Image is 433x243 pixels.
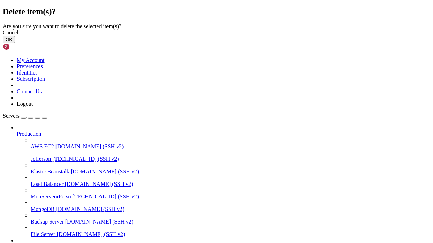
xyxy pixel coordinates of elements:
a: Load Balancer [DOMAIN_NAME] (SSH v2) [31,181,430,187]
a: Preferences [17,63,43,69]
button: OK [3,36,15,43]
a: Contact Us [17,88,42,94]
span: MongoDB [31,206,54,212]
span: Load Balancer [31,181,64,187]
span: Production [17,131,41,137]
li: Backup Server [DOMAIN_NAME] (SSH v2) [31,212,430,225]
span: Elastic Beanstalk [31,168,69,174]
span: [DOMAIN_NAME] (SSH v2) [65,219,134,225]
a: MonServeurPerso [TECHNICAL_ID] (SSH v2) [31,194,430,200]
span: Backup Server [31,219,64,225]
li: AWS EC2 [DOMAIN_NAME] (SSH v2) [31,137,430,150]
li: Elastic Beanstalk [DOMAIN_NAME] (SSH v2) [31,162,430,175]
a: Elastic Beanstalk [DOMAIN_NAME] (SSH v2) [31,168,430,175]
a: Backup Server [DOMAIN_NAME] (SSH v2) [31,219,430,225]
img: Shellngn [3,43,43,50]
div: Are you sure you want to delete the selected item(s)? [3,23,430,30]
a: Subscription [17,76,45,82]
span: [TECHNICAL_ID] (SSH v2) [73,194,139,199]
li: File Server [DOMAIN_NAME] (SSH v2) [31,225,430,237]
a: Jefferson [TECHNICAL_ID] (SSH v2) [31,156,430,162]
a: File Server [DOMAIN_NAME] (SSH v2) [31,231,430,237]
a: Production [17,131,430,137]
a: Identities [17,70,38,76]
span: File Server [31,231,55,237]
li: Load Balancer [DOMAIN_NAME] (SSH v2) [31,175,430,187]
li: Production [17,125,430,237]
a: AWS EC2 [DOMAIN_NAME] (SSH v2) [31,143,430,150]
a: My Account [17,57,45,63]
a: MongoDB [DOMAIN_NAME] (SSH v2) [31,206,430,212]
span: MonServeurPerso [31,194,71,199]
span: [DOMAIN_NAME] (SSH v2) [71,168,139,174]
div: (0, 1) [3,9,6,15]
span: Jefferson [31,156,51,162]
span: [TECHNICAL_ID] (SSH v2) [52,156,119,162]
span: Servers [3,113,20,119]
x-row: Connecting [TECHNICAL_ID]... [3,3,343,9]
span: AWS EC2 [31,143,54,149]
h2: Delete item(s)? [3,7,430,16]
span: [DOMAIN_NAME] (SSH v2) [56,206,124,212]
a: Logout [17,101,33,107]
span: [DOMAIN_NAME] (SSH v2) [57,231,125,237]
li: Jefferson [TECHNICAL_ID] (SSH v2) [31,150,430,162]
span: [DOMAIN_NAME] (SSH v2) [65,181,133,187]
div: Cancel [3,30,430,36]
span: [DOMAIN_NAME] (SSH v2) [55,143,124,149]
li: MongoDB [DOMAIN_NAME] (SSH v2) [31,200,430,212]
a: Servers [3,113,47,119]
li: MonServeurPerso [TECHNICAL_ID] (SSH v2) [31,187,430,200]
